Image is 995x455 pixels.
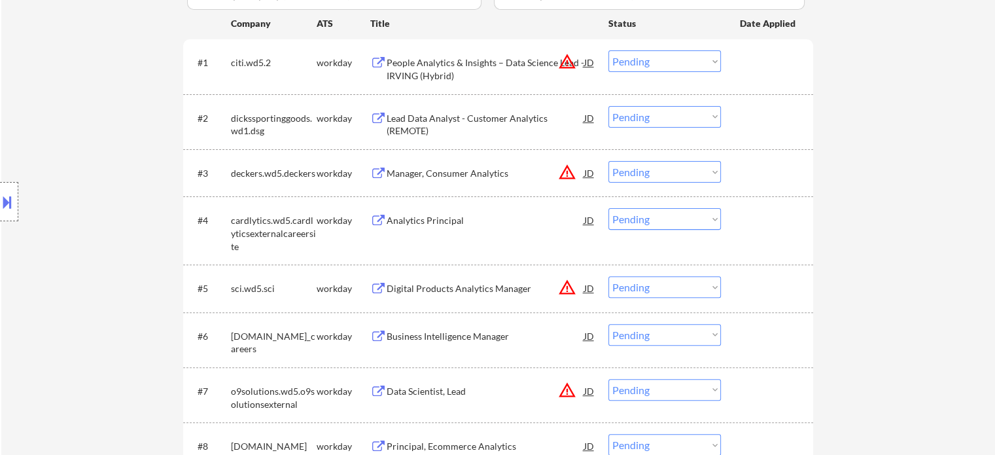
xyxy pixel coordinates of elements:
div: JD [583,208,596,232]
button: warning_amber [558,381,576,399]
button: warning_amber [558,52,576,71]
div: ATS [317,17,370,30]
div: Business Intelligence Manager [387,330,584,343]
div: [DOMAIN_NAME] [231,440,317,453]
div: #8 [198,440,220,453]
div: JD [583,324,596,348]
div: Lead Data Analyst - Customer Analytics (REMOTE) [387,112,584,137]
div: citi.wd5.2 [231,56,317,69]
div: Status [608,11,721,35]
div: o9solutions.wd5.o9solutionsexternal [231,385,317,410]
div: dickssportinggoods.wd1.dsg [231,112,317,137]
div: Data Scientist, Lead [387,385,584,398]
div: JD [583,161,596,185]
div: [DOMAIN_NAME]_careers [231,330,317,355]
button: warning_amber [558,163,576,181]
div: JD [583,106,596,130]
div: Title [370,17,596,30]
div: sci.wd5.sci [231,282,317,295]
div: JD [583,276,596,300]
div: JD [583,379,596,403]
div: workday [317,56,370,69]
div: workday [317,385,370,398]
div: People Analytics & Insights – Data Science Lead - IRVING (Hybrid) [387,56,584,82]
div: Digital Products Analytics Manager [387,282,584,295]
div: workday [317,112,370,125]
div: #1 [198,56,220,69]
div: JD [583,50,596,74]
div: workday [317,440,370,453]
div: workday [317,214,370,227]
div: Date Applied [740,17,797,30]
div: deckers.wd5.deckers [231,167,317,180]
div: #7 [198,385,220,398]
div: cardlytics.wd5.cardlyticsexternalcareersite [231,214,317,253]
div: workday [317,330,370,343]
div: Manager, Consumer Analytics [387,167,584,180]
div: Company [231,17,317,30]
div: workday [317,282,370,295]
div: #6 [198,330,220,343]
div: workday [317,167,370,180]
div: Principal, Ecommerce Analytics [387,440,584,453]
div: Analytics Principal [387,214,584,227]
button: warning_amber [558,278,576,297]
